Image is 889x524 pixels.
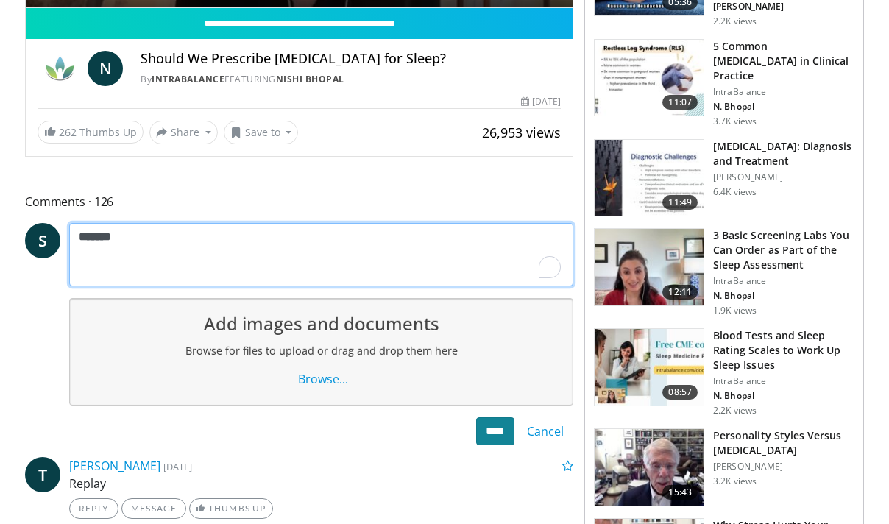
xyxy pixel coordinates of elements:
a: S [25,223,60,258]
img: IntraBalance [38,51,82,86]
button: Share [149,121,218,144]
a: 11:07 5 Common [MEDICAL_DATA] in Clinical Practice IntraBalance N. Bhopal 3.7K views [594,39,854,127]
h4: Should We Prescribe [MEDICAL_DATA] for Sleep? [141,51,561,67]
p: N. Bhopal [713,390,854,402]
p: N. Bhopal [713,101,854,113]
p: N. Bhopal [713,290,854,302]
h3: 5 Common [MEDICAL_DATA] in Clinical Practice [713,39,854,83]
a: 262 Thumbs Up [38,121,144,144]
span: 262 [59,125,77,139]
h1: Add images and documents [82,311,561,337]
a: Thumbs Up [189,498,272,519]
div: [DATE] [521,95,561,108]
h2: Browse for files to upload or drag and drop them here [82,343,561,359]
p: [PERSON_NAME] [713,1,854,13]
p: 2.2K views [713,405,757,417]
a: IntraBalance [152,73,224,85]
img: 6e0bc43b-d42b-409a-85fd-0f454729f2ca.150x105_q85_crop-smart_upscale.jpg [595,140,704,216]
h3: Personality Styles Versus [MEDICAL_DATA] [713,428,854,458]
p: IntraBalance [713,275,854,287]
button: Save to [224,121,299,144]
h3: Blood Tests and Sleep Rating Scales to Work Up Sleep Issues [713,328,854,372]
a: Reply [69,498,118,519]
a: N [88,51,123,86]
span: Comments 126 [25,192,573,211]
span: 11:49 [662,195,698,210]
img: 8bb3fa12-babb-40ea-879a-3a97d6c50055.150x105_q85_crop-smart_upscale.jpg [595,429,704,506]
h3: [MEDICAL_DATA]: Diagnosis and Treatment [713,139,854,169]
span: 12:11 [662,285,698,300]
p: 6.4K views [713,186,757,198]
p: 2.2K views [713,15,757,27]
p: IntraBalance [713,86,854,98]
p: IntraBalance [713,375,854,387]
span: 11:07 [662,95,698,110]
p: Replay [69,475,573,492]
a: [PERSON_NAME] [69,458,160,474]
a: Message [121,498,186,519]
a: Cancel [517,417,573,445]
a: 08:57 Blood Tests and Sleep Rating Scales to Work Up Sleep Issues IntraBalance N. Bhopal 2.2K views [594,328,854,417]
textarea: To enrich screen reader interactions, please activate Accessibility in Grammarly extension settings [69,223,573,286]
a: Nishi Bhopal [276,73,344,85]
a: 15:43 Personality Styles Versus [MEDICAL_DATA] [PERSON_NAME] 3.2K views [594,428,854,506]
h3: 3 Basic Screening Labs You Can Order as Part of the Sleep Assessment [713,228,854,272]
p: [PERSON_NAME] [713,171,854,183]
a: Browse... [286,365,358,393]
p: 3.2K views [713,475,757,487]
small: [DATE] [163,460,192,473]
img: 9fb304be-515e-4deb-846e-47615c91f0d6.150x105_q85_crop-smart_upscale.jpg [595,229,704,305]
span: 08:57 [662,385,698,400]
a: 11:49 [MEDICAL_DATA]: Diagnosis and Treatment [PERSON_NAME] 6.4K views [594,139,854,217]
img: 247ca3b2-fc43-4042-8c3d-b42db022ef6a.150x105_q85_crop-smart_upscale.jpg [595,329,704,406]
a: T [25,457,60,492]
p: 1.9K views [713,305,757,316]
p: 3.7K views [713,116,757,127]
p: [PERSON_NAME] [713,461,854,472]
span: 15:43 [662,485,698,500]
span: 26,953 views [482,124,561,141]
a: 12:11 3 Basic Screening Labs You Can Order as Part of the Sleep Assessment IntraBalance N. Bhopal... [594,228,854,316]
img: e41a58fc-c8b3-4e06-accc-3dd0b2ae14cc.150x105_q85_crop-smart_upscale.jpg [595,40,704,116]
div: By FEATURING [141,73,561,86]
